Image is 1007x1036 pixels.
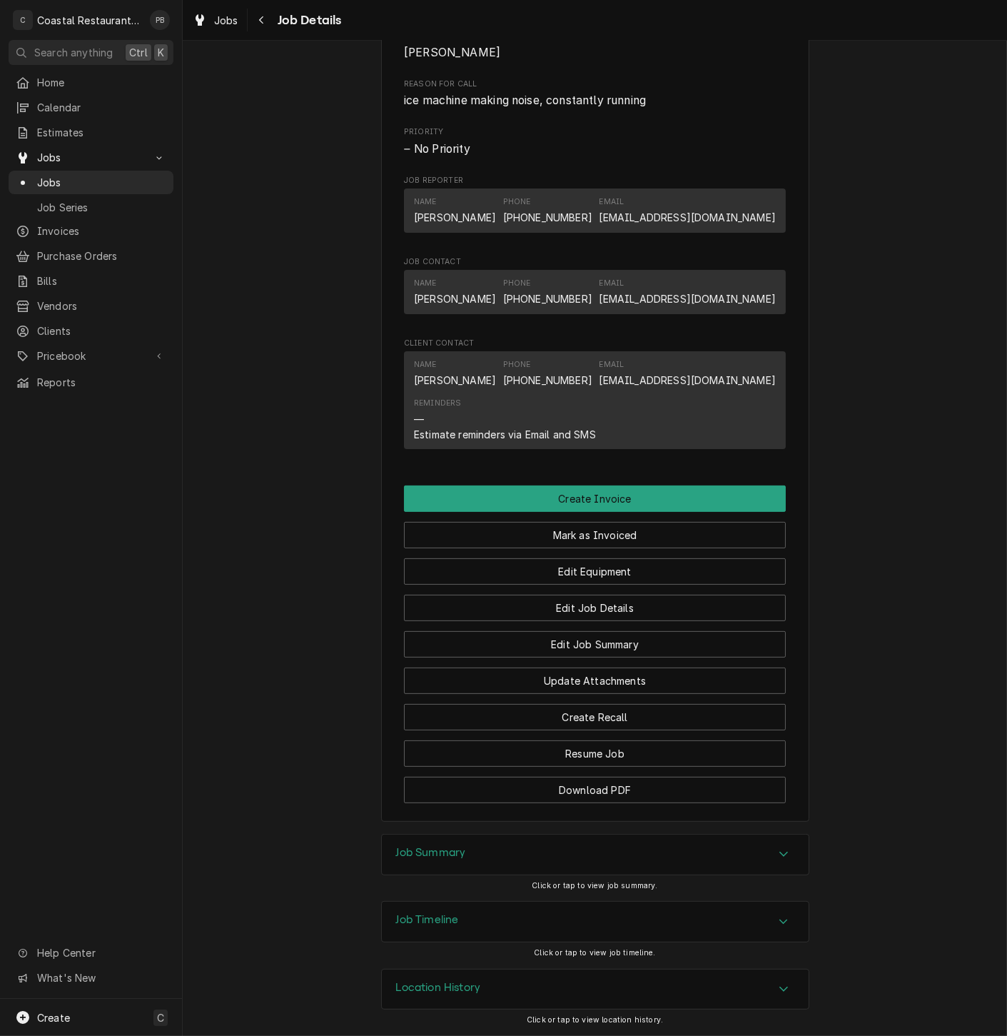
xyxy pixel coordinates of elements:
button: Mark as Invoiced [404,522,786,548]
span: Assigned Technician(s) [404,44,786,61]
a: Jobs [187,9,244,32]
div: Priority [404,126,786,157]
a: Go to Jobs [9,146,173,169]
a: Calendar [9,96,173,119]
div: Name [414,196,496,225]
a: Go to What's New [9,966,173,990]
div: Button Group Row [404,486,786,512]
span: K [158,45,164,60]
div: Phone [503,359,531,371]
div: Name [414,278,496,306]
span: C [157,1010,164,1025]
div: No Priority [404,141,786,158]
div: Email [599,196,624,208]
a: Home [9,71,173,94]
div: Job Timeline [381,901,809,942]
div: Accordion Header [382,970,809,1010]
div: Button Group Row [404,621,786,658]
div: Job Contact List [404,270,786,320]
div: [PERSON_NAME] [414,373,496,388]
div: Reminders [414,398,596,441]
div: Button Group Row [404,730,786,767]
span: Job Contact [404,256,786,268]
span: Create [37,1012,70,1024]
div: Client Contact [404,338,786,456]
div: Email [599,359,776,388]
div: Name [414,278,437,289]
button: Edit Job Details [404,595,786,621]
div: Email [599,196,776,225]
a: Go to Pricebook [9,344,173,368]
div: Estimate reminders via Email and SMS [414,427,596,442]
div: Email [599,359,624,371]
span: Client Contact [404,338,786,349]
span: [PERSON_NAME] [404,46,500,59]
div: Phill Blush's Avatar [150,10,170,30]
div: Name [414,359,437,371]
span: Bills [37,273,166,288]
h3: Location History [396,981,481,995]
span: Home [37,75,166,90]
span: Vendors [37,298,166,313]
span: Pricebook [37,348,145,363]
a: [EMAIL_ADDRESS][DOMAIN_NAME] [599,293,776,305]
div: Coastal Restaurant Repair [37,13,142,28]
button: Accordion Details Expand Trigger [382,970,809,1010]
button: Search anythingCtrlK [9,40,173,65]
a: Job Series [9,196,173,219]
div: Job Summary [381,834,809,875]
a: Vendors [9,294,173,318]
div: C [13,10,33,30]
span: Jobs [37,175,166,190]
div: — [414,412,424,427]
h3: Job Timeline [396,913,459,927]
button: Accordion Details Expand Trigger [382,835,809,875]
button: Navigate back [251,9,273,31]
div: Phone [503,196,531,208]
a: Go to Help Center [9,941,173,965]
a: Clients [9,319,173,343]
span: Reason For Call [404,92,786,109]
button: Accordion Details Expand Trigger [382,902,809,942]
span: Invoices [37,223,166,238]
div: Reminders [414,398,461,409]
span: Click or tap to view location history. [527,1015,663,1025]
div: Button Group [404,486,786,803]
a: Purchase Orders [9,244,173,268]
div: Job Contact [404,256,786,321]
a: Reports [9,371,173,394]
div: Reason For Call [404,79,786,109]
span: Search anything [34,45,113,60]
a: Bills [9,269,173,293]
div: Email [599,278,624,289]
div: [PERSON_NAME] [414,291,496,306]
div: Contact [404,351,786,449]
div: Contact [404,270,786,313]
div: Location History [381,969,809,1010]
span: Job Series [37,200,166,215]
span: What's New [37,970,165,985]
span: Jobs [214,13,238,28]
div: Assigned Technician(s) [404,30,786,61]
span: Click or tap to view job summary. [532,881,657,890]
div: Contact [404,188,786,232]
span: Reason For Call [404,79,786,90]
div: Job Reporter List [404,188,786,238]
div: Button Group Row [404,767,786,803]
h3: Job Summary [396,846,466,860]
div: Button Group Row [404,694,786,730]
a: [EMAIL_ADDRESS][DOMAIN_NAME] [599,211,776,223]
span: Priority [404,141,786,158]
span: Priority [404,126,786,138]
a: Invoices [9,219,173,243]
button: Edit Job Summary [404,631,786,658]
div: Accordion Header [382,835,809,875]
a: [PHONE_NUMBER] [503,293,592,305]
span: Job Reporter [404,175,786,186]
span: Clients [37,323,166,338]
button: Download PDF [404,777,786,803]
span: Ctrl [129,45,148,60]
span: Purchase Orders [37,248,166,263]
div: Phone [503,196,592,225]
a: Estimates [9,121,173,144]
